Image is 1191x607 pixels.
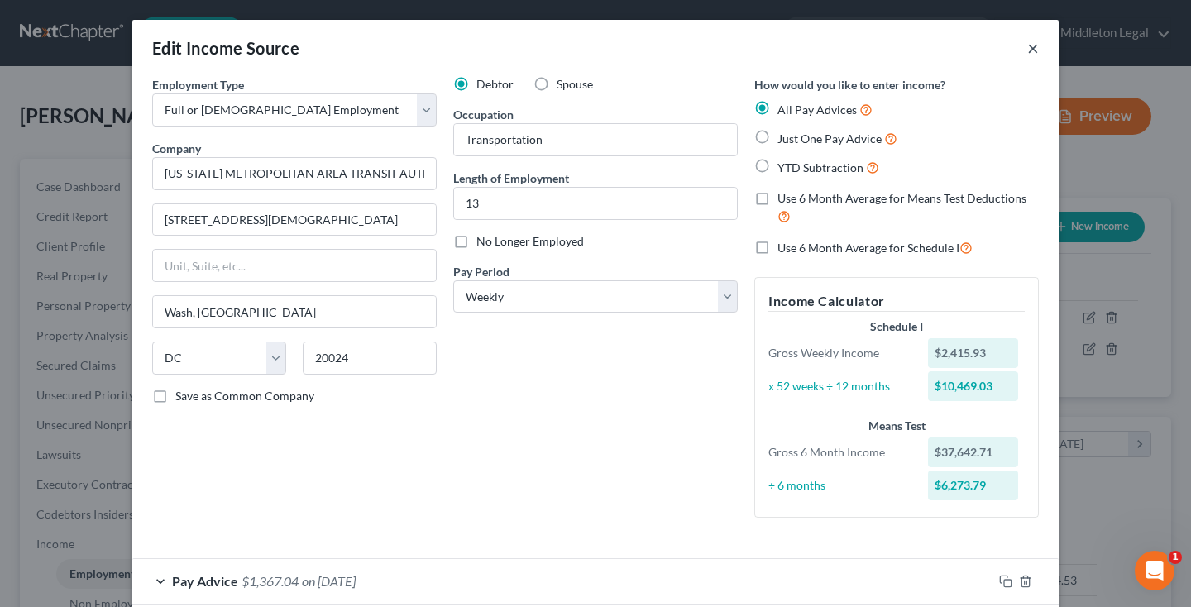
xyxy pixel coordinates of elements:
div: $2,415.93 [928,338,1019,368]
span: Just One Pay Advice [777,131,882,146]
div: $10,469.03 [928,371,1019,401]
label: Length of Employment [453,170,569,187]
input: Enter zip... [303,342,437,375]
div: Schedule I [768,318,1025,335]
span: Use 6 Month Average for Schedule I [777,241,959,255]
div: ÷ 6 months [760,477,920,494]
div: Gross 6 Month Income [760,444,920,461]
input: Enter address... [153,204,436,236]
div: Gross Weekly Income [760,345,920,361]
span: on [DATE] [302,573,356,589]
div: Means Test [768,418,1025,434]
span: Pay Period [453,265,509,279]
div: Edit Income Source [152,36,299,60]
div: $37,642.71 [928,437,1019,467]
span: Spouse [557,77,593,91]
span: 1 [1169,551,1182,564]
button: × [1027,38,1039,58]
span: Save as Common Company [175,389,314,403]
span: Pay Advice [172,573,238,589]
h5: Income Calculator [768,291,1025,312]
div: x 52 weeks ÷ 12 months [760,378,920,394]
span: Debtor [476,77,514,91]
span: All Pay Advices [777,103,857,117]
label: Occupation [453,106,514,123]
span: YTD Subtraction [777,160,863,174]
iframe: Intercom live chat [1135,551,1174,590]
span: No Longer Employed [476,234,584,248]
span: Company [152,141,201,155]
input: Unit, Suite, etc... [153,250,436,281]
span: $1,367.04 [242,573,299,589]
div: $6,273.79 [928,471,1019,500]
input: Search company by name... [152,157,437,190]
input: -- [454,124,737,155]
label: How would you like to enter income? [754,76,945,93]
span: Employment Type [152,78,244,92]
input: ex: 2 years [454,188,737,219]
input: Enter city... [153,296,436,327]
span: Use 6 Month Average for Means Test Deductions [777,191,1026,205]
